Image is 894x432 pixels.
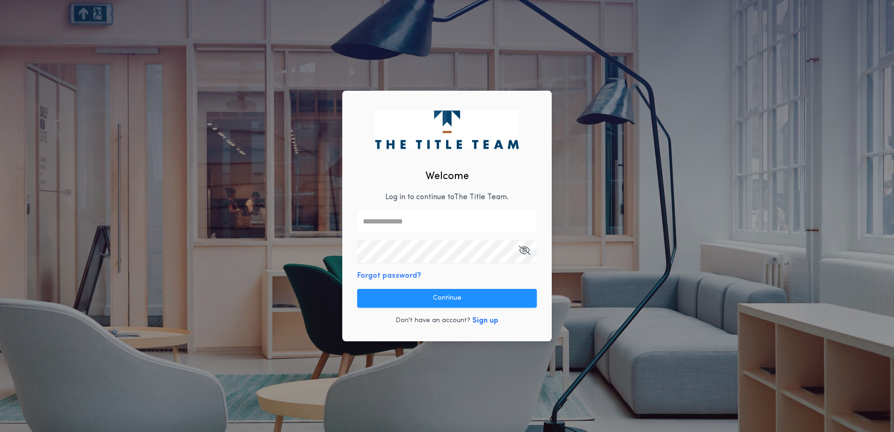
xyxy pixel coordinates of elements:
[375,110,519,149] img: logo
[357,270,421,281] button: Forgot password?
[396,316,470,325] p: Don't have an account?
[385,192,509,203] p: Log in to continue to The Title Team .
[472,315,498,326] button: Sign up
[425,169,469,184] h2: Welcome
[357,289,537,308] button: Continue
